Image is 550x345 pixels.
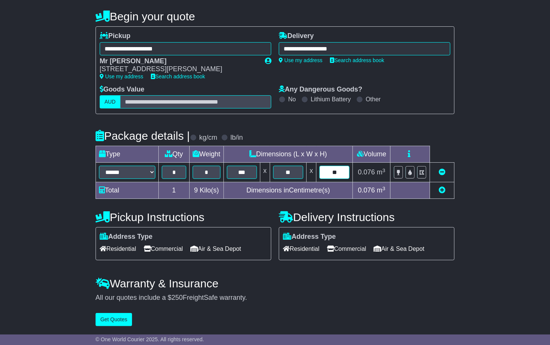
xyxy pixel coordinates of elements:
[330,57,384,63] a: Search address book
[158,146,189,163] td: Qty
[100,65,257,73] div: [STREET_ADDRESS][PERSON_NAME]
[358,168,375,176] span: 0.076
[311,96,351,103] label: Lithium Battery
[190,243,241,255] span: Air & Sea Depot
[199,134,217,142] label: kg/cm
[100,95,121,108] label: AUD
[96,294,455,302] div: All our quotes include a $ FreightSafe warranty.
[366,96,381,103] label: Other
[231,134,243,142] label: lb/in
[189,182,223,199] td: Kilo(s)
[100,233,153,241] label: Address Type
[260,163,270,182] td: x
[96,313,132,326] button: Get Quotes
[96,146,158,163] td: Type
[279,57,322,63] a: Use my address
[96,130,190,142] h4: Package details |
[288,96,296,103] label: No
[374,243,425,255] span: Air & Sea Depot
[283,243,319,255] span: Residential
[377,168,386,176] span: m
[100,243,136,255] span: Residential
[223,146,353,163] td: Dimensions (L x W x H)
[353,146,390,163] td: Volume
[172,294,183,301] span: 250
[383,186,386,191] sup: 3
[279,85,362,94] label: Any Dangerous Goods?
[96,211,271,223] h4: Pickup Instructions
[279,211,454,223] h4: Delivery Instructions
[189,146,223,163] td: Weight
[100,85,144,94] label: Goods Value
[96,10,455,23] h4: Begin your quote
[307,163,316,182] td: x
[96,336,204,342] span: © One World Courier 2025. All rights reserved.
[358,186,375,194] span: 0.076
[327,243,366,255] span: Commercial
[96,277,455,290] h4: Warranty & Insurance
[151,73,205,79] a: Search address book
[96,182,158,199] td: Total
[144,243,183,255] span: Commercial
[377,186,386,194] span: m
[223,182,353,199] td: Dimensions in Centimetre(s)
[439,186,445,194] a: Add new item
[283,233,336,241] label: Address Type
[194,186,198,194] span: 9
[439,168,445,176] a: Remove this item
[100,73,143,79] a: Use my address
[100,32,131,40] label: Pickup
[100,57,257,66] div: Mr [PERSON_NAME]
[383,168,386,173] sup: 3
[158,182,189,199] td: 1
[279,32,314,40] label: Delivery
